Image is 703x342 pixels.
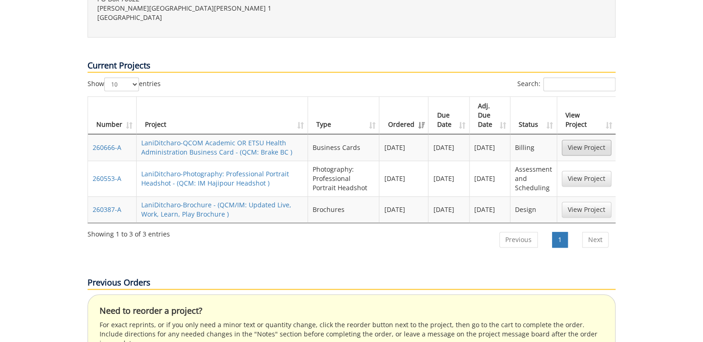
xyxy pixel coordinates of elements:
p: [PERSON_NAME][GEOGRAPHIC_DATA][PERSON_NAME] 1 [97,4,345,13]
a: Next [582,232,609,248]
td: [DATE] [470,196,510,223]
th: Adj. Due Date: activate to sort column ascending [470,97,510,134]
th: Status: activate to sort column ascending [510,97,557,134]
th: Type: activate to sort column ascending [308,97,379,134]
a: 1 [552,232,568,248]
label: Show entries [88,77,161,91]
td: [DATE] [379,196,428,223]
p: Current Projects [88,60,615,73]
td: [DATE] [379,161,428,196]
td: [DATE] [428,161,469,196]
td: [DATE] [470,161,510,196]
td: Billing [510,134,557,161]
a: 260553-A [93,174,121,183]
a: LaniDitcharo-Photography: Professional Portrait Headshot - (QCM: IM Hajipour Headshot ) [141,169,289,187]
th: Project: activate to sort column ascending [137,97,308,134]
p: [GEOGRAPHIC_DATA] [97,13,345,22]
div: Showing 1 to 3 of 3 entries [88,226,170,239]
a: View Project [562,171,611,187]
td: [DATE] [428,134,469,161]
td: Assessment and Scheduling [510,161,557,196]
a: View Project [562,202,611,218]
input: Search: [543,77,615,91]
td: Photography: Professional Portrait Headshot [308,161,379,196]
th: Due Date: activate to sort column ascending [428,97,469,134]
th: Number: activate to sort column ascending [88,97,137,134]
a: View Project [562,140,611,155]
h4: Need to reorder a project? [100,306,603,316]
label: Search: [517,77,615,91]
td: Design [510,196,557,223]
a: LaniDitcharo-Brochure - (QCM/IM: Updated Live, Work, Learn, Play Brochure ) [141,200,291,218]
a: 260666-A [93,143,121,152]
td: [DATE] [379,134,428,161]
a: LaniDitcharo-QCOM Academic OR ETSU Health Administration Business Card - (QCM: Brake BC ) [141,138,292,156]
p: Previous Orders [88,277,615,290]
th: Ordered: activate to sort column ascending [379,97,428,134]
td: Business Cards [308,134,379,161]
select: Showentries [104,77,139,91]
td: Brochures [308,196,379,223]
td: [DATE] [470,134,510,161]
th: View Project: activate to sort column ascending [557,97,616,134]
td: [DATE] [428,196,469,223]
a: 260387-A [93,205,121,214]
a: Previous [499,232,538,248]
